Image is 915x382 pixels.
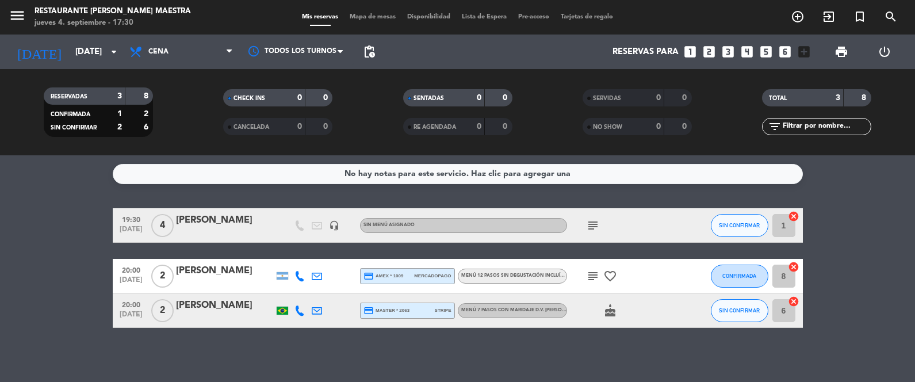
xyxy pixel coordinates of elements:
[778,44,793,59] i: looks_6
[323,94,330,102] strong: 0
[363,271,404,281] span: amex * 1009
[9,39,70,64] i: [DATE]
[711,299,768,322] button: SIN CONFIRMAR
[176,213,274,228] div: [PERSON_NAME]
[144,92,151,100] strong: 8
[9,7,26,28] button: menu
[323,123,330,131] strong: 0
[586,219,600,232] i: subject
[461,273,567,278] span: Menú 12 pasos sin degustación incluída
[117,311,146,324] span: [DATE]
[682,123,689,131] strong: 0
[702,44,717,59] i: looks_two
[456,14,512,20] span: Lista de Espera
[477,123,481,131] strong: 0
[363,305,374,316] i: credit_card
[884,10,898,24] i: search
[769,96,787,101] span: TOTAL
[414,272,451,280] span: mercadopago
[503,94,510,102] strong: 0
[117,276,146,289] span: [DATE]
[797,44,811,59] i: add_box
[512,14,555,20] span: Pre-acceso
[151,265,174,288] span: 2
[719,307,760,314] span: SIN CONFIRMAR
[740,44,755,59] i: looks_4
[297,123,302,131] strong: 0
[555,14,619,20] span: Tarjetas de regalo
[711,214,768,237] button: SIN CONFIRMAR
[144,110,151,118] strong: 2
[233,96,265,101] span: CHECK INS
[107,45,121,59] i: arrow_drop_down
[603,304,617,318] i: cake
[682,94,689,102] strong: 0
[117,226,146,239] span: [DATE]
[768,120,782,133] i: filter_list
[791,10,805,24] i: add_circle_outline
[719,222,760,228] span: SIN CONFIRMAR
[35,6,191,17] div: Restaurante [PERSON_NAME] Maestra
[477,94,481,102] strong: 0
[176,263,274,278] div: [PERSON_NAME]
[503,123,510,131] strong: 0
[593,124,622,130] span: NO SHOW
[782,120,871,133] input: Filtrar por nombre...
[151,214,174,237] span: 4
[435,307,451,314] span: stripe
[51,94,87,100] span: RESERVADAS
[834,45,848,59] span: print
[863,35,906,69] div: LOG OUT
[656,123,661,131] strong: 0
[878,45,891,59] i: power_settings_new
[51,125,97,131] span: SIN CONFIRMAR
[117,123,122,131] strong: 2
[414,124,456,130] span: RE AGENDADA
[344,167,571,181] div: No hay notas para este servicio. Haz clic para agregar una
[117,297,146,311] span: 20:00
[176,298,274,313] div: [PERSON_NAME]
[612,47,679,57] span: Reservas para
[363,271,374,281] i: credit_card
[862,94,868,102] strong: 8
[296,14,344,20] span: Mis reservas
[117,110,122,118] strong: 1
[788,211,799,222] i: cancel
[788,261,799,273] i: cancel
[151,299,174,322] span: 2
[461,308,627,312] span: Menú 7 pasos con maridaje D.V. [PERSON_NAME] - [PERSON_NAME]
[593,96,621,101] span: SERVIDAS
[711,265,768,288] button: CONFIRMADA
[363,305,410,316] span: master * 2063
[117,212,146,226] span: 19:30
[363,223,415,227] span: Sin menú asignado
[35,17,191,29] div: jueves 4. septiembre - 17:30
[329,220,339,231] i: headset_mic
[233,124,269,130] span: CANCELADA
[759,44,774,59] i: looks_5
[656,94,661,102] strong: 0
[362,45,376,59] span: pending_actions
[683,44,698,59] i: looks_one
[414,96,444,101] span: SENTADAS
[822,10,836,24] i: exit_to_app
[117,92,122,100] strong: 3
[117,263,146,276] span: 20:00
[344,14,401,20] span: Mapa de mesas
[603,269,617,283] i: favorite_border
[722,273,756,279] span: CONFIRMADA
[401,14,456,20] span: Disponibilidad
[297,94,302,102] strong: 0
[144,123,151,131] strong: 6
[788,296,799,307] i: cancel
[51,112,90,117] span: CONFIRMADA
[853,10,867,24] i: turned_in_not
[148,48,169,56] span: Cena
[9,7,26,24] i: menu
[586,269,600,283] i: subject
[721,44,736,59] i: looks_3
[836,94,840,102] strong: 3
